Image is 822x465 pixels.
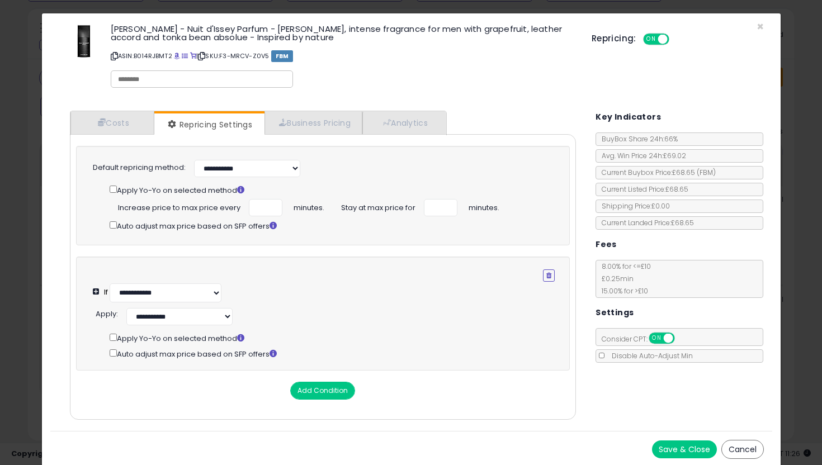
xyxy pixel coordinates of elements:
[469,199,499,213] span: minutes.
[596,286,648,296] span: 15.00 % for > £10
[596,262,651,296] span: 8.00 % for <= £10
[650,334,664,343] span: ON
[606,351,693,360] span: Disable Auto-Adjust Min
[174,51,180,60] a: BuyBox page
[96,305,118,320] div: :
[596,274,634,283] span: £0.25 min
[596,218,694,227] span: Current Landed Price: £68.65
[596,201,670,211] span: Shipping Price: £0.00
[264,111,362,134] a: Business Pricing
[596,334,689,344] span: Consider CPT:
[667,35,685,44] span: OFF
[110,331,565,344] div: Apply Yo-Yo on selected method
[596,238,617,252] h5: Fees
[652,440,717,458] button: Save & Close
[111,47,575,65] p: ASIN: B014RJBMT2 | SKU: F3-MRCV-Z0V5
[110,219,555,232] div: Auto adjust max price based on SFP offers
[721,440,764,459] button: Cancel
[154,113,264,136] a: Repricing Settings
[644,35,658,44] span: ON
[93,163,186,173] label: Default repricing method:
[110,183,555,196] div: Apply Yo-Yo on selected method
[70,111,154,134] a: Costs
[596,306,634,320] h5: Settings
[672,168,716,177] span: £68.65
[596,110,661,124] h5: Key Indicators
[596,184,688,194] span: Current Listed Price: £68.65
[341,199,415,213] span: Stay at max price for
[546,272,551,279] i: Remove Condition
[757,18,764,35] span: ×
[111,25,575,41] h3: [PERSON_NAME] - Nuit d'Issey Parfum - [PERSON_NAME], intense fragrance for men with grapefruit, l...
[362,111,445,134] a: Analytics
[596,168,716,177] span: Current Buybox Price:
[673,334,691,343] span: OFF
[697,168,716,177] span: ( FBM )
[271,50,294,62] span: FBM
[596,151,686,160] span: Avg. Win Price 24h: £69.02
[96,309,116,319] span: Apply
[182,51,188,60] a: All offer listings
[67,25,101,58] img: 31IknoKycuL._SL60_.jpg
[596,134,678,144] span: BuyBox Share 24h: 66%
[592,34,636,43] h5: Repricing:
[294,199,324,213] span: minutes.
[190,51,196,60] a: Your listing only
[118,199,240,213] span: Increase price to max price every
[110,347,565,360] div: Auto adjust max price based on SFP offers
[290,382,355,400] button: Add Condition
